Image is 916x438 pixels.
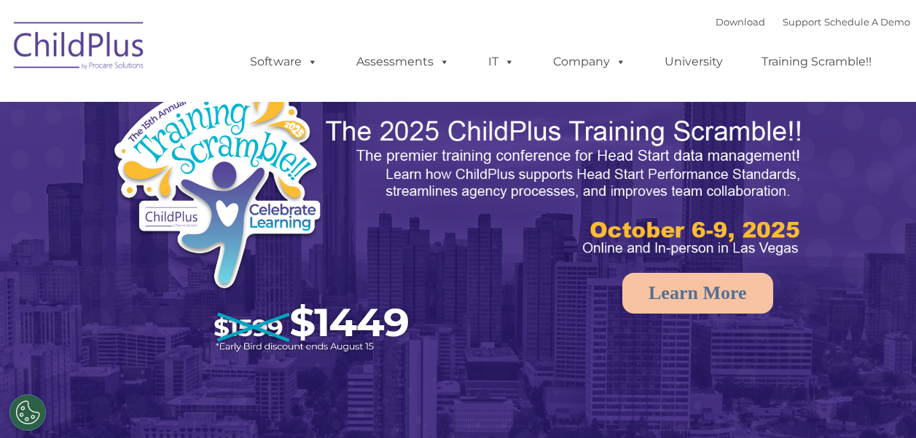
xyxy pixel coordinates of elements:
a: Download [716,16,765,28]
button: Cookies Settings [9,394,46,431]
img: ChildPlus by Procare Solutions [7,12,152,84]
a: IT [474,47,529,76]
a: Training Scramble!! [747,47,886,76]
a: Schedule A Demo [824,16,910,28]
a: Software [235,47,332,76]
a: Company [539,47,641,76]
font: | [716,16,910,28]
a: Assessments [342,47,464,76]
a: University [650,47,737,76]
a: Support [783,16,821,28]
a: Learn More [622,273,773,314]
